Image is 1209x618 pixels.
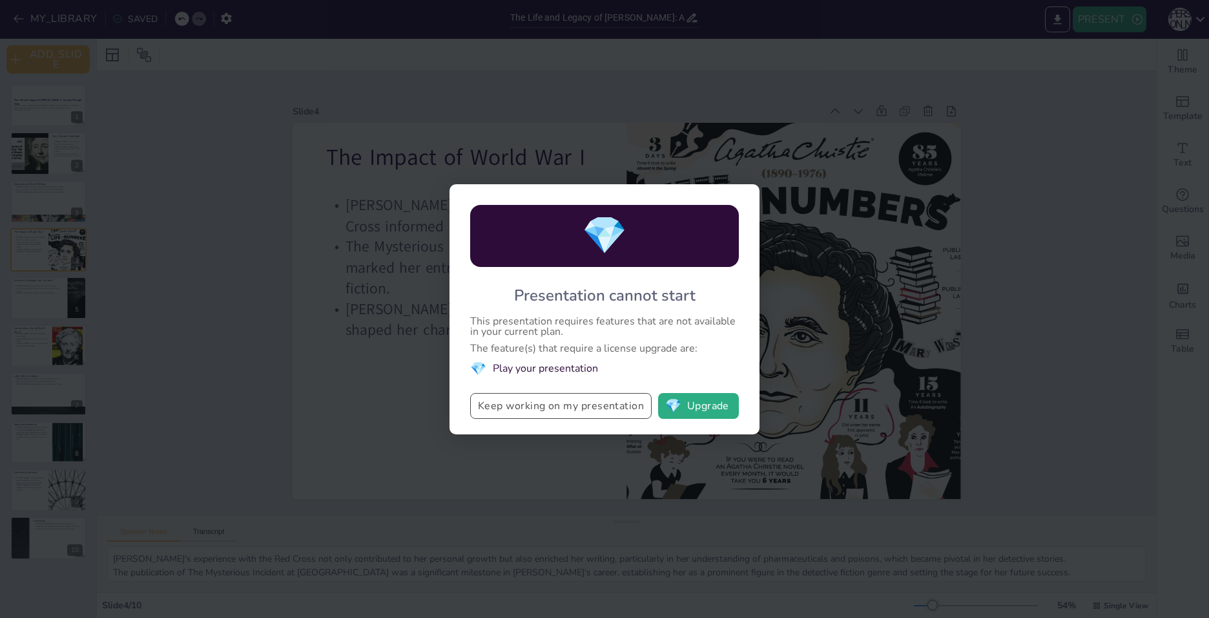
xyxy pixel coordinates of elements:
[658,393,739,419] button: diamondUpgrade
[470,343,739,354] div: The feature(s) that require a license upgrade are:
[514,285,696,306] div: Presentation cannot start
[582,211,627,261] span: diamond
[470,360,486,378] span: diamond
[470,316,739,337] div: This presentation requires features that are not available in your current plan.
[665,400,681,412] span: diamond
[470,393,652,419] button: Keep working on my presentation
[470,360,739,378] li: Play your presentation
